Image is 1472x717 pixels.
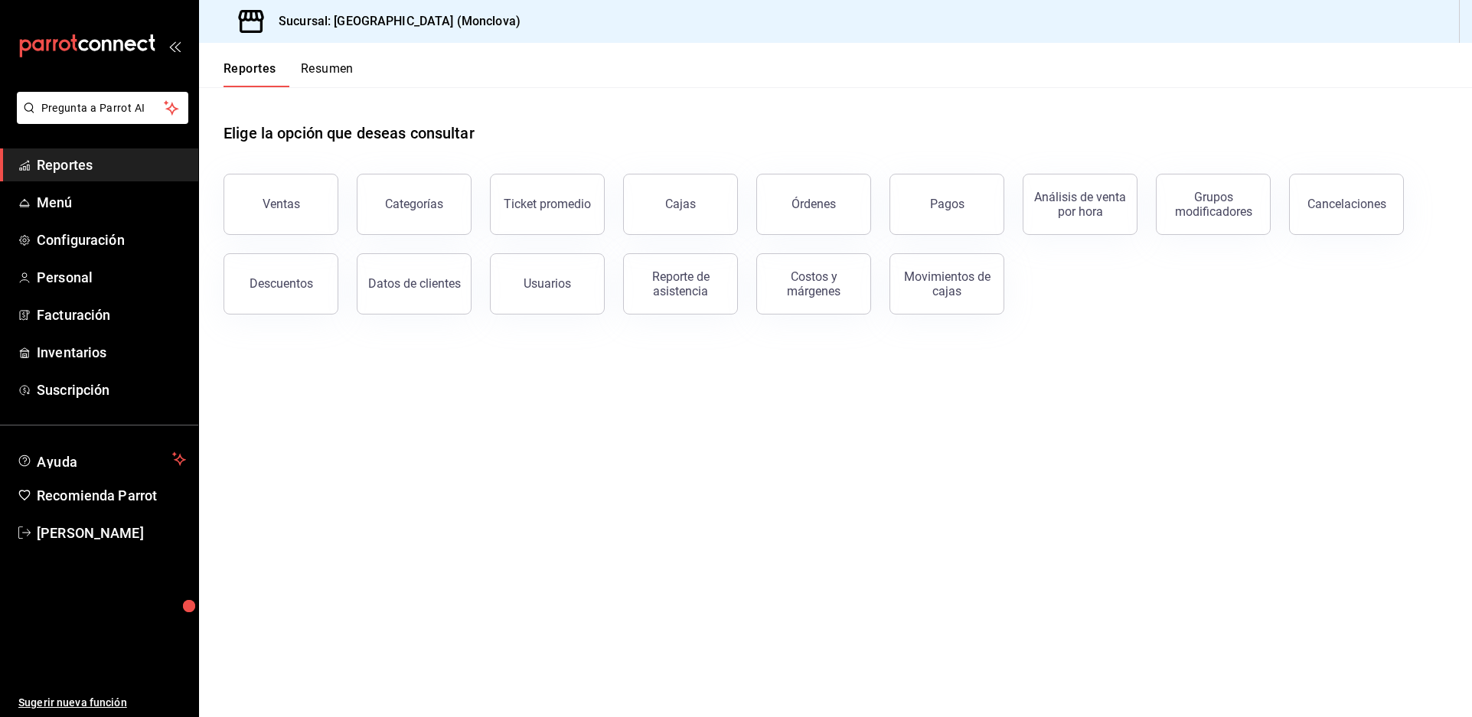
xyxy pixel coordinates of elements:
[224,174,338,235] button: Ventas
[357,174,472,235] button: Categorías
[37,523,186,543] span: [PERSON_NAME]
[357,253,472,315] button: Datos de clientes
[665,197,696,211] div: Cajas
[266,12,521,31] h3: Sucursal: [GEOGRAPHIC_DATA] (Monclova)
[368,276,461,291] div: Datos de clientes
[756,253,871,315] button: Costos y márgenes
[263,197,300,211] div: Ventas
[224,122,475,145] h1: Elige la opción que deseas consultar
[168,40,181,52] button: open_drawer_menu
[1289,174,1404,235] button: Cancelaciones
[524,276,571,291] div: Usuarios
[301,61,354,87] button: Resumen
[1033,190,1128,219] div: Análisis de venta por hora
[37,485,186,506] span: Recomienda Parrot
[889,174,1004,235] button: Pagos
[1307,197,1386,211] div: Cancelaciones
[899,269,994,298] div: Movimientos de cajas
[37,342,186,363] span: Inventarios
[18,695,186,711] span: Sugerir nueva función
[11,111,188,127] a: Pregunta a Parrot AI
[623,253,738,315] button: Reporte de asistencia
[37,267,186,288] span: Personal
[1166,190,1261,219] div: Grupos modificadores
[224,253,338,315] button: Descuentos
[766,269,861,298] div: Costos y márgenes
[37,305,186,325] span: Facturación
[791,197,836,211] div: Órdenes
[224,61,354,87] div: navigation tabs
[633,269,728,298] div: Reporte de asistencia
[889,253,1004,315] button: Movimientos de cajas
[385,197,443,211] div: Categorías
[490,253,605,315] button: Usuarios
[250,276,313,291] div: Descuentos
[37,380,186,400] span: Suscripción
[37,192,186,213] span: Menú
[930,197,964,211] div: Pagos
[490,174,605,235] button: Ticket promedio
[41,100,165,116] span: Pregunta a Parrot AI
[623,174,738,235] button: Cajas
[504,197,591,211] div: Ticket promedio
[224,61,276,87] button: Reportes
[756,174,871,235] button: Órdenes
[37,450,166,468] span: Ayuda
[17,92,188,124] button: Pregunta a Parrot AI
[37,155,186,175] span: Reportes
[37,230,186,250] span: Configuración
[1023,174,1137,235] button: Análisis de venta por hora
[1156,174,1271,235] button: Grupos modificadores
